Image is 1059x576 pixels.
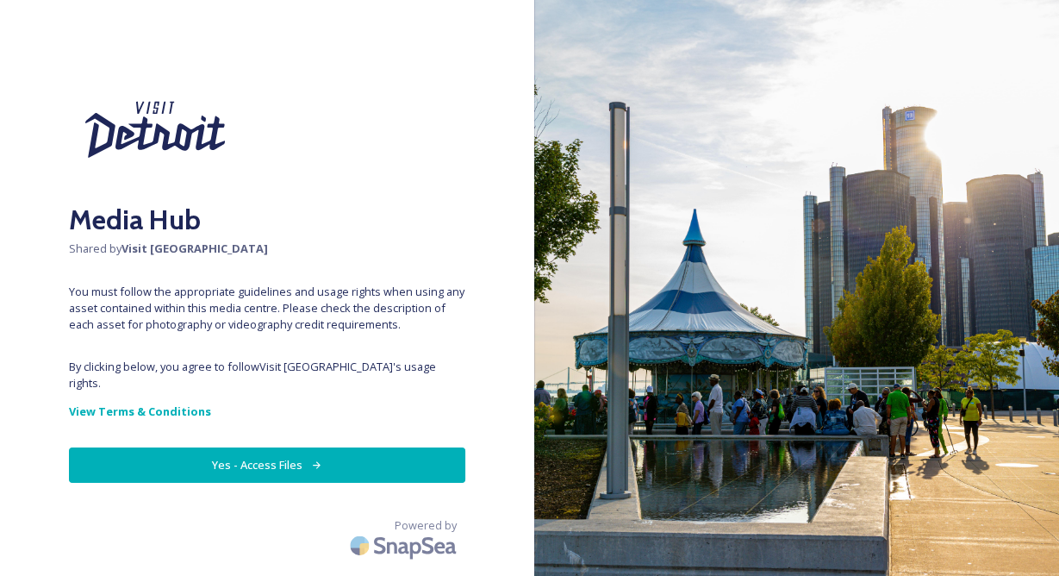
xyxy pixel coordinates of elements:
img: SnapSea Logo [345,525,465,566]
span: Shared by [69,241,465,257]
span: Powered by [395,517,457,534]
button: Yes - Access Files [69,448,465,483]
img: Visit%20Detroit%20New%202024.svg [69,69,241,191]
strong: View Terms & Conditions [69,404,211,419]
strong: Visit [GEOGRAPHIC_DATA] [121,241,268,256]
span: You must follow the appropriate guidelines and usage rights when using any asset contained within... [69,284,465,334]
span: By clicking below, you agree to follow Visit [GEOGRAPHIC_DATA] 's usage rights. [69,359,465,391]
a: View Terms & Conditions [69,401,465,422]
h2: Media Hub [69,199,465,241]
